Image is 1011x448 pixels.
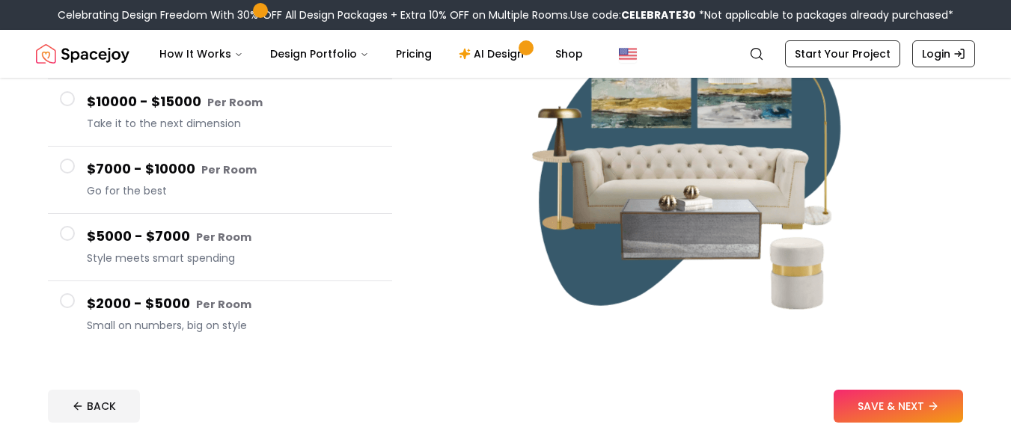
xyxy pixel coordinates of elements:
span: Small on numbers, big on style [87,318,380,333]
span: Use code: [570,7,696,22]
a: Start Your Project [785,40,900,67]
button: $10000 - $15000 Per RoomTake it to the next dimension [48,79,392,147]
span: *Not applicable to packages already purchased* [696,7,953,22]
button: SAVE & NEXT [834,390,963,423]
small: Per Room [196,230,251,245]
h4: $7000 - $10000 [87,159,380,180]
button: Design Portfolio [258,39,381,69]
button: $7000 - $10000 Per RoomGo for the best [48,147,392,214]
a: Shop [543,39,595,69]
a: AI Design [447,39,540,69]
a: Pricing [384,39,444,69]
small: Per Room [207,95,263,110]
span: Take it to the next dimension [87,116,380,131]
a: Login [912,40,975,67]
nav: Global [36,30,975,78]
h4: $5000 - $7000 [87,226,380,248]
nav: Main [147,39,595,69]
img: United States [619,45,637,63]
a: Spacejoy [36,39,129,69]
small: Per Room [196,297,251,312]
button: $5000 - $7000 Per RoomStyle meets smart spending [48,214,392,281]
h4: $2000 - $5000 [87,293,380,315]
h4: $10000 - $15000 [87,91,380,113]
small: Per Room [201,162,257,177]
button: BACK [48,390,140,423]
button: How It Works [147,39,255,69]
span: Style meets smart spending [87,251,380,266]
span: Go for the best [87,183,380,198]
img: Spacejoy Logo [36,39,129,69]
button: $2000 - $5000 Per RoomSmall on numbers, big on style [48,281,392,348]
div: Celebrating Design Freedom With 30% OFF All Design Packages + Extra 10% OFF on Multiple Rooms. [58,7,953,22]
b: CELEBRATE30 [621,7,696,22]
